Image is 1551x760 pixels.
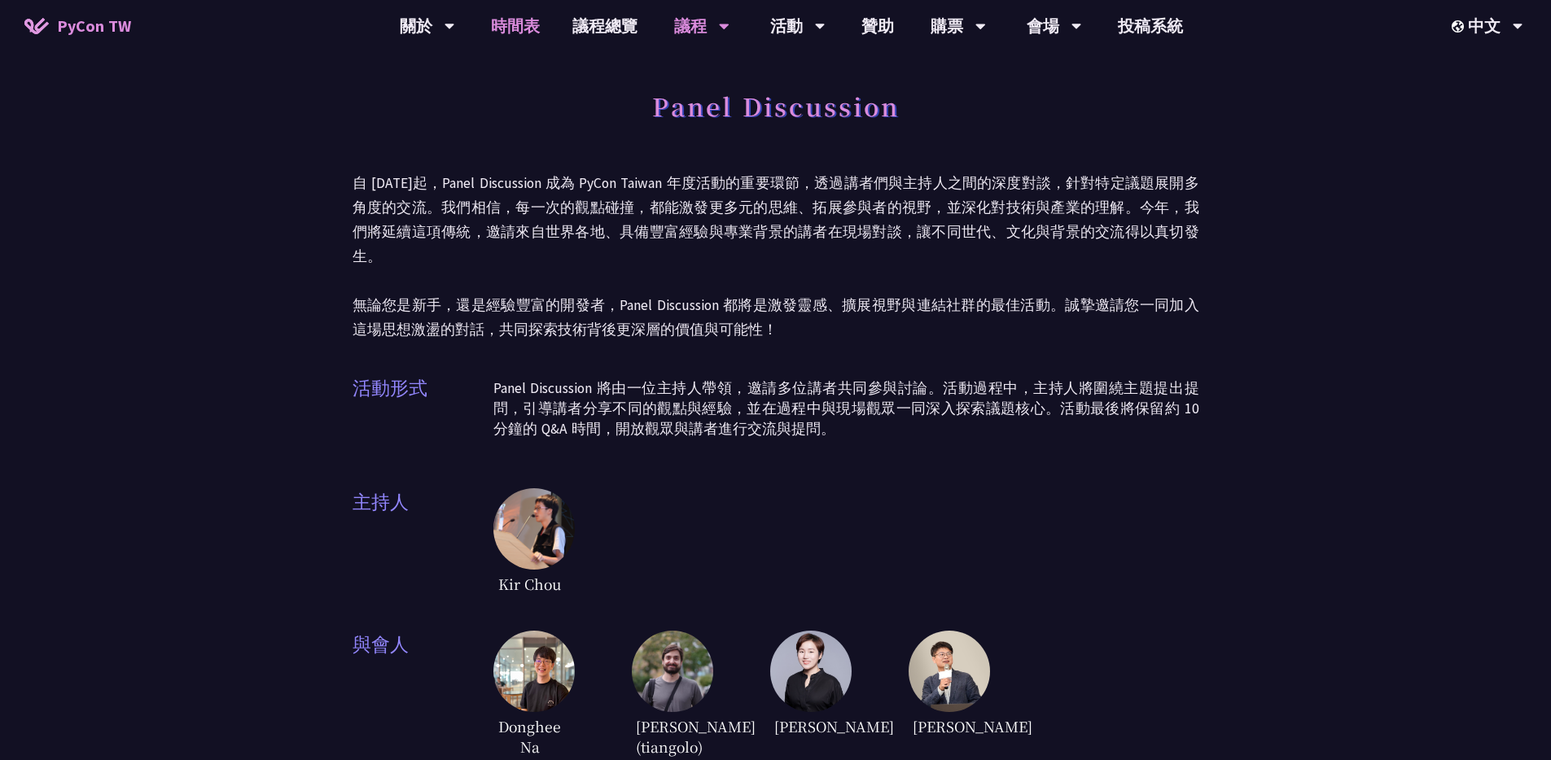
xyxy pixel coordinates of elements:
[1452,20,1468,33] img: Locale Icon
[493,570,567,598] span: Kir Chou
[632,631,713,712] img: Sebasti%C3%A1nRam%C3%ADrez.1365658.jpeg
[8,6,147,46] a: PyCon TW
[353,488,493,598] span: 主持人
[909,631,990,712] img: YCChen.e5e7a43.jpg
[353,171,1199,342] p: 自 [DATE]起，Panel Discussion 成為 PyCon Taiwan 年度活動的重要環節，透過講者們與主持人之間的深度對談，針對特定議題展開多角度的交流。我們相信，每一次的觀點碰...
[493,378,1199,439] p: Panel Discussion 將由一位主持人帶領，邀請多位講者共同參與討論。活動過程中，主持人將圍繞主題提出提問，引導講者分享不同的觀點與經驗，並在過程中與現場觀眾一同深入探索議題核心。活動...
[57,14,131,38] span: PyCon TW
[652,81,900,130] h1: Panel Discussion
[24,18,49,34] img: Home icon of PyCon TW 2025
[770,631,852,712] img: TicaLin.61491bf.png
[909,712,982,740] span: [PERSON_NAME]
[493,488,575,570] img: Kir Chou
[493,631,575,712] img: DongheeNa.093fe47.jpeg
[353,374,493,456] span: 活動形式
[770,712,843,740] span: [PERSON_NAME]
